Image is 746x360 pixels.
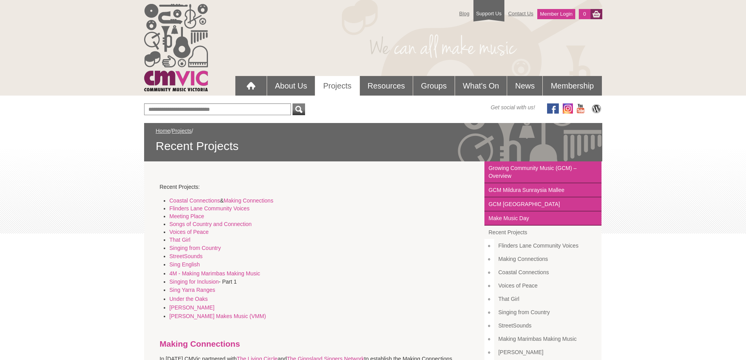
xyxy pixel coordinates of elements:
a: Groups [413,76,455,96]
a: Resources [360,76,413,96]
span: Get social with us! [491,103,535,111]
a: Making Connections [160,339,240,348]
a: Flinders Lane Community Voices [494,239,601,252]
a: Singing from Country [494,306,601,319]
a: Making Connections [224,197,273,204]
a: [PERSON_NAME] [170,304,215,311]
a: [PERSON_NAME] Makes Music (VMM) [170,313,266,319]
img: cmvic_logo.png [144,4,208,91]
a: Voices of Peace [170,229,209,235]
span: Recent Projects [156,139,591,154]
li: & [170,197,479,204]
a: Home [156,128,170,134]
a: Projects [172,128,192,134]
a: Making Connections [494,252,601,266]
a: Recent Projects [484,226,601,239]
a: Projects [315,76,359,96]
a: Singing from Country [170,245,221,251]
a: [PERSON_NAME] [494,346,601,359]
a: Sing Yarra Ranges [170,287,215,293]
a: GCM [GEOGRAPHIC_DATA] [484,197,601,212]
a: Songs of Country and Connection [170,221,252,227]
a: What's On [455,76,507,96]
a: That Girl [494,292,601,306]
a: Meeting Place [170,213,204,219]
a: Flinders Lane Community Voices [170,205,250,212]
a: About Us [267,76,315,96]
a: Coastal Connections [170,197,220,204]
a: Member Login [537,9,575,19]
a: Voices of Peace [494,279,601,292]
a: Coastal Connections [494,266,601,279]
div: / / [156,127,591,154]
a: News [507,76,542,96]
a: Growing Community Music (GCM) – Overview [484,161,601,183]
p: Recent Projects: [160,183,469,191]
img: CMVic Blog [591,103,602,114]
a: 4M - Making Marimbas Making Music [170,270,260,277]
a: StreetSounds [494,319,601,332]
a: Membership [543,76,601,96]
li: - Part 1 [170,278,479,286]
a: Under the Oaks [170,296,208,302]
img: icon-instagram.png [563,103,573,114]
a: 0 [579,9,590,19]
a: Making Marimbas Making Music [494,332,601,346]
a: Blog [455,7,473,20]
a: Singing for Inclusion [170,279,219,285]
a: That Girl [170,237,191,243]
a: GCM Mildura Sunraysia Mallee [484,183,601,197]
a: Sing English [170,261,200,268]
a: Contact Us [504,7,537,20]
a: Make Music Day [484,212,601,226]
a: StreetSounds [170,253,203,259]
